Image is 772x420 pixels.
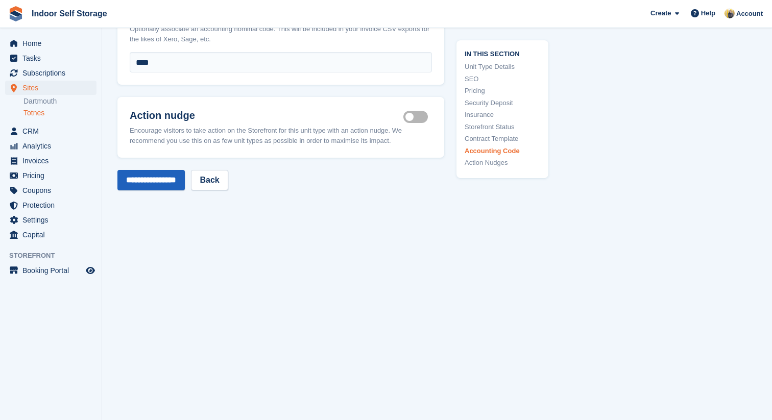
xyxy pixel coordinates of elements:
[23,108,96,118] a: Totnes
[22,81,84,95] span: Sites
[5,36,96,51] a: menu
[5,213,96,227] a: menu
[28,5,111,22] a: Indoor Self Storage
[5,263,96,278] a: menu
[22,139,84,153] span: Analytics
[130,126,432,145] div: Encourage visitors to take action on the Storefront for this unit type with an action nudge. We r...
[22,36,84,51] span: Home
[22,66,84,80] span: Subscriptions
[403,116,432,118] label: Is active
[8,6,23,21] img: stora-icon-8386f47178a22dfd0bd8f6a31ec36ba5ce8667c1dd55bd0f319d3a0aa187defe.svg
[22,51,84,65] span: Tasks
[465,158,540,168] a: Action Nudges
[5,198,96,212] a: menu
[465,145,540,156] a: Accounting Code
[22,124,84,138] span: CRM
[465,73,540,84] a: SEO
[5,168,96,183] a: menu
[465,134,540,144] a: Contract Template
[465,86,540,96] a: Pricing
[130,24,432,44] div: Optionally associate an accounting nominal code. This will be included in your invoice CSV export...
[9,251,102,261] span: Storefront
[22,198,84,212] span: Protection
[22,154,84,168] span: Invoices
[5,124,96,138] a: menu
[22,228,84,242] span: Capital
[22,183,84,197] span: Coupons
[5,154,96,168] a: menu
[191,170,228,190] a: Back
[5,51,96,65] a: menu
[701,8,715,18] span: Help
[736,9,763,19] span: Account
[725,8,735,18] img: Jo Moon
[22,263,84,278] span: Booking Portal
[23,96,96,106] a: Dartmouth
[130,109,403,121] h2: Action nudge
[22,213,84,227] span: Settings
[84,264,96,277] a: Preview store
[465,121,540,132] a: Storefront Status
[5,81,96,95] a: menu
[22,168,84,183] span: Pricing
[465,97,540,108] a: Security Deposit
[650,8,671,18] span: Create
[5,139,96,153] a: menu
[5,228,96,242] a: menu
[5,66,96,80] a: menu
[465,48,540,58] span: In this section
[465,110,540,120] a: Insurance
[465,62,540,72] a: Unit Type Details
[5,183,96,197] a: menu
